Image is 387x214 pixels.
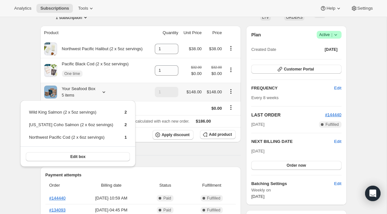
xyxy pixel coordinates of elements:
[14,6,31,11] span: Analytics
[49,196,66,200] a: #144440
[347,4,377,13] button: Settings
[211,65,222,69] small: $32.00
[186,89,202,94] span: $148.00
[325,112,342,118] button: #144440
[29,134,114,146] td: Northwest Pacific Cod (2 x 6oz servings)
[124,135,127,140] span: 1
[192,182,232,189] span: Fulfillment
[84,182,139,189] span: Billing date
[207,89,222,94] span: $148.00
[74,4,98,13] button: Tools
[251,194,264,199] span: [DATE]
[44,86,57,98] img: product img
[251,32,261,38] h2: Plan
[209,132,232,137] span: Add product
[153,130,193,140] button: Apply discount
[251,112,325,118] h2: LAST ORDER
[203,26,224,40] th: Price
[191,70,202,77] span: $0.00
[57,46,143,52] div: Northwest Pacific Halibut (2 x 5oz servings)
[251,46,276,53] span: Created Date
[163,208,171,213] span: Paid
[211,106,222,111] span: $0.00
[151,26,180,40] th: Quantity
[40,26,151,40] th: Product
[57,86,95,98] div: Your Seafood Box
[191,65,202,69] small: $32.00
[251,187,341,193] span: Weekly on
[325,122,339,127] span: Fulfilled
[334,85,341,91] span: Edit
[284,67,314,72] span: Customer Portal
[124,122,127,127] span: 2
[262,15,269,20] span: LTV
[207,208,220,213] span: Fulfilled
[70,154,85,159] span: Edit box
[29,109,114,121] td: Wild King Salmon (2 x 5oz servings)
[84,207,139,213] span: [DATE] · 04:45 PM
[163,196,171,201] span: Paid
[334,138,341,145] button: Edit
[325,112,342,117] a: #144440
[321,45,342,54] button: [DATE]
[251,149,264,154] span: [DATE]
[205,70,222,77] span: $0.00
[251,138,334,145] h2: NEXT BILLING DATE
[64,71,80,76] span: One time
[251,85,334,91] h2: FREQUENCY
[286,15,303,20] span: ORDERS
[226,45,236,52] button: Product actions
[330,179,345,189] button: Edit
[319,32,339,38] span: Active
[162,132,190,137] span: Apply discount
[330,83,345,93] button: Edit
[207,196,220,201] span: Fulfilled
[226,66,236,73] button: Product actions
[49,208,66,212] a: #134093
[325,47,338,52] span: [DATE]
[56,14,89,21] button: Product actions
[36,4,73,13] button: Subscriptions
[326,6,335,11] span: Help
[226,104,236,111] button: Shipping actions
[124,110,127,115] span: 2
[57,61,129,80] div: Pacific Black Cod (2 x 5oz servings)
[84,195,139,201] span: [DATE] · 10:59 AM
[331,32,332,37] span: |
[251,161,341,170] button: Order now
[62,93,74,98] small: 5 items
[10,4,35,13] button: Analytics
[40,6,69,11] span: Subscriptions
[200,130,236,139] button: Add product
[45,178,82,192] th: Order
[189,46,202,51] span: $38.00
[316,4,345,13] button: Help
[334,181,341,187] span: Edit
[251,121,264,128] span: [DATE]
[26,152,130,161] button: Edit box
[251,181,334,187] h6: Batching Settings
[45,172,236,178] h2: Payment attempts
[209,46,222,51] span: $38.00
[29,121,114,133] td: [US_STATE] Coho Salmon (2 x 6oz servings)
[226,88,236,95] button: Product actions
[365,186,381,201] div: Open Intercom Messenger
[78,6,88,11] span: Tools
[251,65,341,74] button: Customer Portal
[196,119,211,124] span: $186.00
[44,64,57,77] img: product img
[287,163,306,168] span: Order now
[357,6,373,11] span: Settings
[143,182,188,189] span: Status
[44,42,57,55] img: product img
[180,26,204,40] th: Unit Price
[251,95,279,100] span: Every 8 weeks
